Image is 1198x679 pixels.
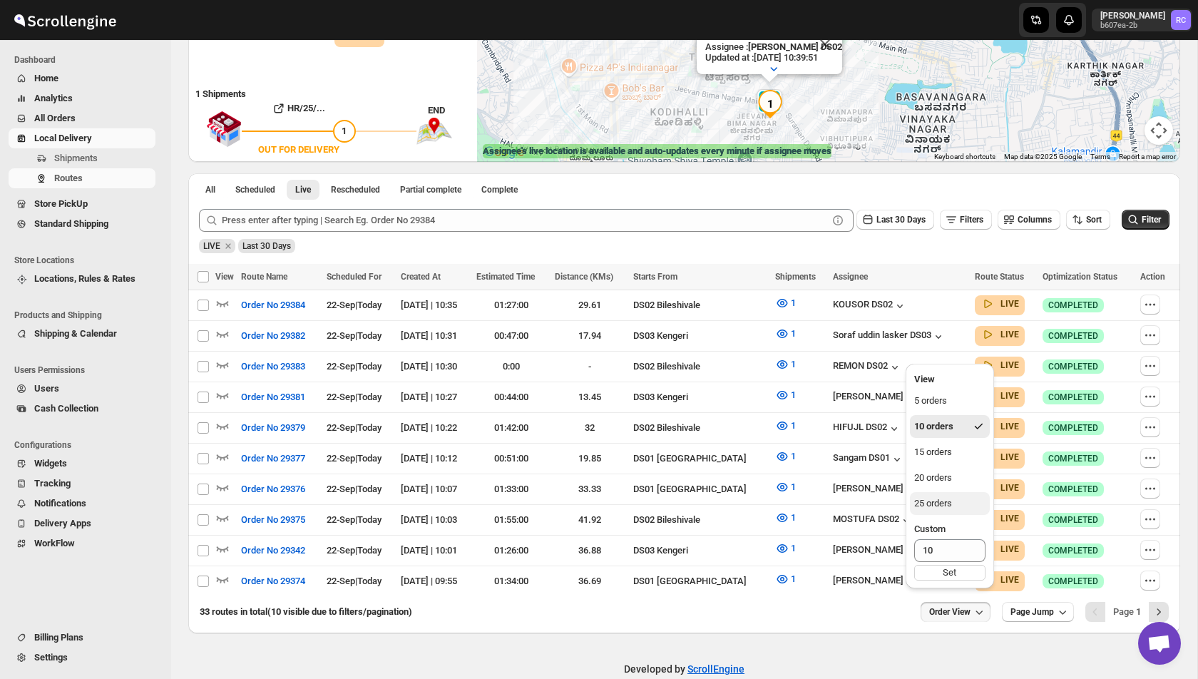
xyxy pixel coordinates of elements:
[34,218,108,229] span: Standard Shipping
[9,68,155,88] button: Home
[222,240,235,252] button: Remove LIVE
[633,574,767,588] div: DS01 [GEOGRAPHIC_DATA]
[1171,10,1191,30] span: Rahul Chopra
[197,180,224,200] button: All routes
[1145,116,1173,145] button: Map camera controls
[914,565,985,581] div: Set
[767,384,804,407] button: 1
[833,330,946,344] div: Soraf uddin lasker DS03
[481,184,518,195] span: Complete
[833,483,918,497] button: [PERSON_NAME]
[34,518,91,529] span: Delivery Apps
[914,524,946,534] span: Custom
[287,103,325,113] b: HR/25/...
[9,648,155,668] button: Settings
[327,484,382,494] span: 22-Sep | Today
[258,143,339,157] div: OUT FOR DELIVERY
[775,272,816,282] span: Shipments
[633,421,767,435] div: DS02 Bileshivale
[476,421,546,435] div: 01:42:00
[476,329,546,343] div: 00:47:00
[232,570,314,593] button: Order No 29374
[476,543,546,558] div: 01:26:00
[1010,606,1054,618] span: Page Jump
[981,297,1019,311] button: LIVE
[235,184,275,195] span: Scheduled
[705,41,842,52] p: Assignee :
[232,294,314,317] button: Order No 29384
[633,451,767,466] div: DS01 [GEOGRAPHIC_DATA]
[767,506,804,529] button: 1
[54,173,83,183] span: Routes
[833,391,941,405] button: [PERSON_NAME] DS03
[833,422,901,436] button: HIFUJL DS02
[1000,391,1019,401] b: LIVE
[705,52,842,63] p: Updated at : [DATE] 10:39:51
[188,81,246,99] b: 1 Shipments
[34,133,92,143] span: Local Delivery
[856,210,934,230] button: Last 30 Days
[791,573,796,584] span: 1
[327,545,382,556] span: 22-Sep | Today
[9,108,155,128] button: All Orders
[914,471,952,485] div: 20 orders
[9,399,155,419] button: Cash Collection
[416,118,452,145] img: trip_end.png
[9,148,155,168] button: Shipments
[327,361,382,372] span: 22-Sep | Today
[241,513,305,527] span: Order No 29375
[1090,153,1110,160] a: Terms (opens in new tab)
[767,353,804,376] button: 1
[9,168,155,188] button: Routes
[791,328,796,339] span: 1
[791,481,796,492] span: 1
[833,299,907,313] button: KOUSOR DS02
[14,439,161,451] span: Configurations
[1000,452,1019,462] b: LIVE
[342,126,347,136] span: 1
[327,514,382,525] span: 22-Sep | Today
[934,152,995,162] button: Keyboard shortcuts
[11,2,118,38] img: ScrollEngine
[1149,602,1169,622] button: Next
[483,144,831,158] label: Assignee's live location is available and auto-updates every minute if assignee moves
[1136,606,1141,617] b: 1
[921,602,990,622] button: Order View
[833,544,941,558] button: [PERSON_NAME] DS03
[232,386,314,409] button: Order No 29381
[327,453,382,464] span: 22-Sep | Today
[241,543,305,558] span: Order No 29342
[232,478,314,501] button: Order No 29376
[14,54,161,66] span: Dashboard
[1000,514,1019,524] b: LIVE
[14,255,161,266] span: Store Locations
[910,466,990,489] button: 20 orders
[34,383,59,394] span: Users
[401,482,468,496] div: [DATE] | 10:07
[481,143,528,162] a: Open this area in Google Maps (opens a new window)
[833,272,868,282] span: Assignee
[1113,606,1141,617] span: Page
[1002,602,1074,622] button: Page Jump
[633,543,767,558] div: DS03 Kengeri
[9,454,155,474] button: Widgets
[1176,16,1186,25] text: RC
[295,184,311,195] span: Live
[633,272,677,282] span: Starts From
[34,113,76,123] span: All Orders
[241,451,305,466] span: Order No 29377
[633,513,767,527] div: DS02 Bileshivale
[1048,514,1098,526] span: COMPLETED
[1000,544,1019,554] b: LIVE
[791,512,796,523] span: 1
[481,143,528,162] img: Google
[34,73,58,83] span: Home
[34,478,71,489] span: Tracking
[555,359,625,374] div: -
[401,359,468,374] div: [DATE] | 10:30
[914,394,947,408] div: 5 orders
[981,327,1019,342] button: LIVE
